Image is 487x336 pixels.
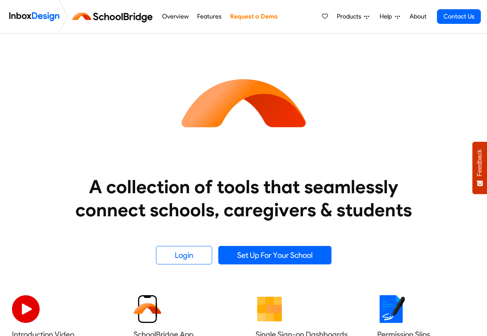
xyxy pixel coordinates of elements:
img: schoolbridge logo [71,7,157,26]
img: 2022_01_18_icon_signature.svg [377,295,405,323]
img: 2022_01_13_icon_sb_app.svg [134,295,161,323]
a: Overview [160,9,191,24]
a: Login [156,246,212,264]
a: About [407,9,428,24]
a: Set Up For Your School [218,246,331,264]
a: Products [334,9,372,24]
a: Help [377,9,403,24]
span: Products [337,12,364,21]
heading: A collection of tools that seamlessly connect schools, caregivers & students [61,175,427,221]
button: Feedback - Show survey [472,142,487,194]
span: Help [380,12,395,21]
a: Features [195,9,224,24]
img: 2022_07_11_icon_video_playback.svg [12,295,40,323]
a: Contact Us [437,9,481,24]
img: icon_schoolbridge.svg [174,33,313,172]
span: Feedback [476,149,483,176]
a: Request a Demo [228,9,279,24]
img: 2022_01_13_icon_grid.svg [256,295,283,323]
